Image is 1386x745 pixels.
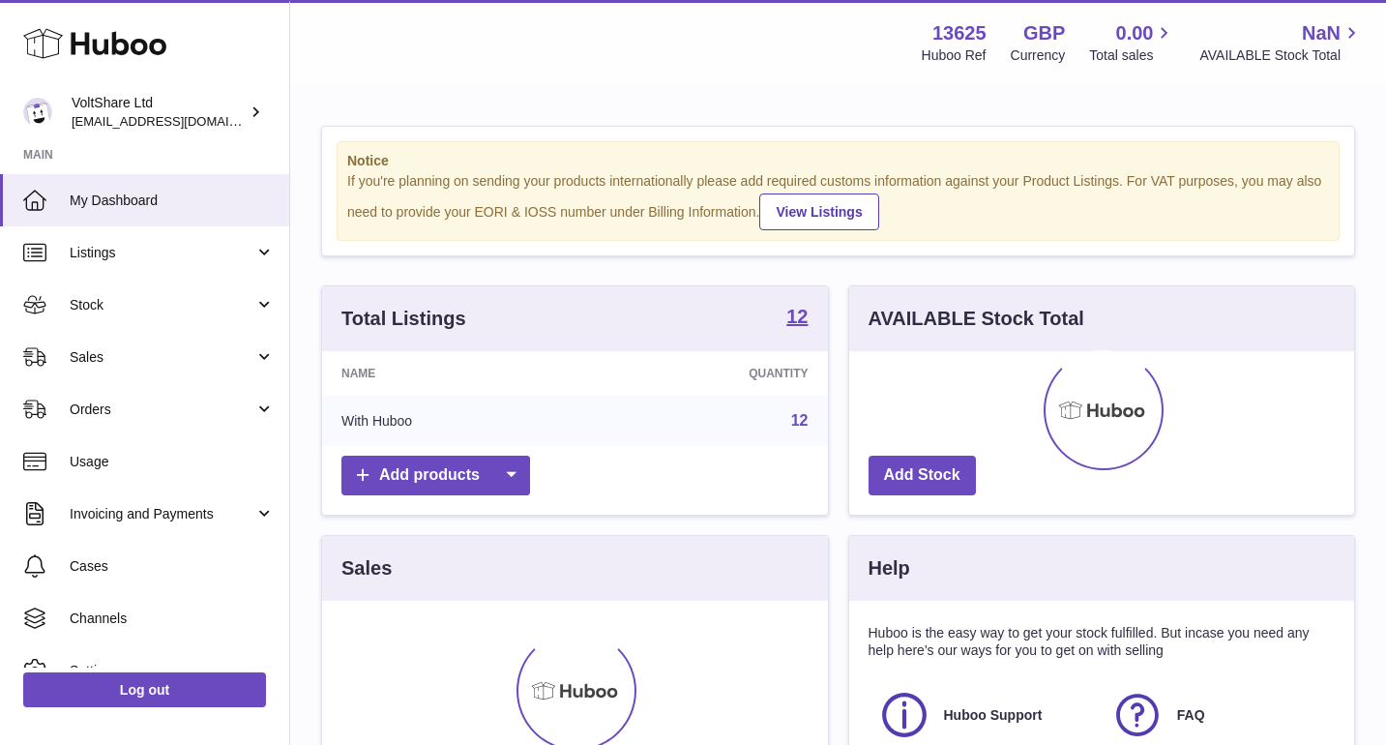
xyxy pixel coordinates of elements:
span: Usage [70,453,275,471]
div: Currency [1011,46,1066,65]
span: Cases [70,557,275,576]
a: Log out [23,672,266,707]
span: Invoicing and Payments [70,505,254,523]
a: 0.00 Total sales [1089,20,1175,65]
a: FAQ [1111,689,1325,741]
div: If you're planning on sending your products internationally please add required customs informati... [347,172,1329,230]
a: 12 [791,412,809,429]
span: FAQ [1177,706,1205,725]
span: Orders [70,401,254,419]
span: Sales [70,348,254,367]
a: 12 [786,307,808,330]
h3: Sales [341,555,392,581]
div: VoltShare Ltd [72,94,246,131]
span: Settings [70,662,275,680]
span: Huboo Support [944,706,1043,725]
th: Quantity [589,351,828,396]
span: [EMAIL_ADDRESS][DOMAIN_NAME] [72,113,284,129]
span: 0.00 [1116,20,1154,46]
strong: GBP [1023,20,1065,46]
strong: 13625 [932,20,987,46]
span: NaN [1302,20,1341,46]
span: My Dashboard [70,192,275,210]
strong: Notice [347,152,1329,170]
span: AVAILABLE Stock Total [1199,46,1363,65]
th: Name [322,351,589,396]
span: Channels [70,610,275,628]
p: Huboo is the easy way to get your stock fulfilled. But incase you need any help here's our ways f... [869,624,1336,661]
a: NaN AVAILABLE Stock Total [1199,20,1363,65]
span: Listings [70,244,254,262]
img: info@voltshare.co.uk [23,98,52,127]
h3: AVAILABLE Stock Total [869,306,1084,332]
span: Total sales [1089,46,1175,65]
a: Add products [341,456,530,495]
a: Huboo Support [878,689,1092,741]
span: Stock [70,296,254,314]
strong: 12 [786,307,808,326]
h3: Total Listings [341,306,466,332]
div: Huboo Ref [922,46,987,65]
a: Add Stock [869,456,976,495]
h3: Help [869,555,910,581]
td: With Huboo [322,396,589,446]
a: View Listings [759,194,878,230]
